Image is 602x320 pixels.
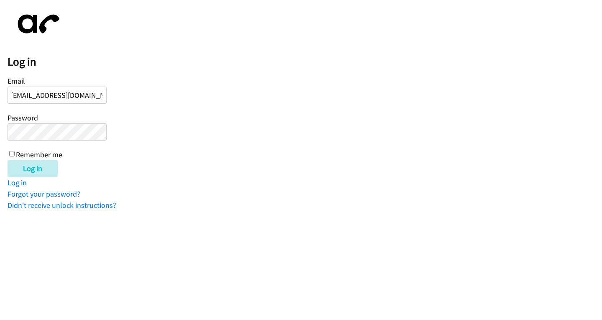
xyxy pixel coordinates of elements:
label: Password [8,113,38,123]
a: Log in [8,178,27,187]
h2: Log in [8,55,602,69]
a: Forgot your password? [8,189,80,199]
input: Log in [8,160,58,177]
img: aphone-8a226864a2ddd6a5e75d1ebefc011f4aa8f32683c2d82f3fb0802fe031f96514.svg [8,8,66,41]
label: Email [8,76,25,86]
a: Didn't receive unlock instructions? [8,200,116,210]
label: Remember me [16,150,62,159]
